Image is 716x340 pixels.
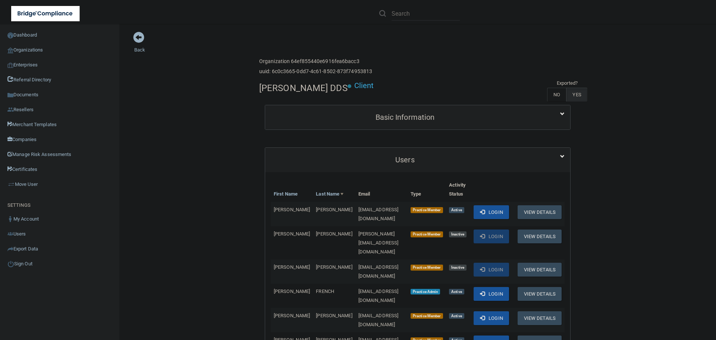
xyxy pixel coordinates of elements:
[259,83,348,93] h4: [PERSON_NAME] DDS
[358,207,399,221] span: [EMAIL_ADDRESS][DOMAIN_NAME]
[7,246,13,252] img: icon-export.b9366987.png
[274,313,310,318] span: [PERSON_NAME]
[7,201,31,210] label: SETTINGS
[316,264,352,270] span: [PERSON_NAME]
[274,231,310,237] span: [PERSON_NAME]
[271,156,539,164] h5: Users
[316,231,352,237] span: [PERSON_NAME]
[7,181,15,188] img: briefcase.64adab9b.png
[7,63,13,68] img: enterprise.0d942306.png
[358,231,399,255] span: [PERSON_NAME][EMAIL_ADDRESS][DOMAIN_NAME]
[411,265,443,271] span: Practice Member
[411,289,440,295] span: Practice Admin
[474,311,509,325] button: Login
[408,178,446,202] th: Type
[392,7,460,21] input: Search
[449,289,464,295] span: Active
[274,207,310,212] span: [PERSON_NAME]
[7,47,13,53] img: organization-icon.f8decf85.png
[411,313,443,319] span: Practice Member
[518,311,562,325] button: View Details
[134,38,145,53] a: Back
[7,107,13,113] img: ic_reseller.de258add.png
[316,190,343,199] a: Last Name
[259,69,372,74] h6: uuid: 6c0c3665-0dd7-4c61-8502-873f74953813
[518,263,562,277] button: View Details
[358,288,399,303] span: [EMAIL_ADDRESS][DOMAIN_NAME]
[449,265,467,271] span: Inactive
[7,261,14,267] img: ic_power_dark.7ecde6b1.png
[274,264,310,270] span: [PERSON_NAME]
[7,92,13,98] img: icon-documents.8dae5593.png
[355,178,408,202] th: Email
[518,205,562,219] button: View Details
[7,231,13,237] img: icon-users.e205127d.png
[316,313,352,318] span: [PERSON_NAME]
[566,88,587,102] label: YES
[271,152,565,168] a: Users
[474,263,509,277] button: Login
[259,59,372,64] h6: Organization 64ef855440e6916fea6bacc3
[271,113,539,121] h5: Basic Information
[379,10,386,17] img: ic-search.3b580494.png
[316,207,352,212] span: [PERSON_NAME]
[518,287,562,301] button: View Details
[547,88,566,102] label: NO
[7,32,13,38] img: ic_dashboard_dark.d01f4a41.png
[518,230,562,243] button: View Details
[358,313,399,327] span: [EMAIL_ADDRESS][DOMAIN_NAME]
[7,216,13,222] img: ic_user_dark.df1a06c3.png
[358,264,399,279] span: [EMAIL_ADDRESS][DOMAIN_NAME]
[274,288,310,294] span: [PERSON_NAME]
[449,231,467,237] span: Inactive
[271,109,565,126] a: Basic Information
[474,205,509,219] button: Login
[354,79,374,93] p: Client
[274,190,298,199] a: First Name
[547,79,587,88] td: Exported?
[449,313,464,319] span: Active
[411,207,443,213] span: Practice Member
[474,287,509,301] button: Login
[411,231,443,237] span: Practice Member
[446,178,471,202] th: Activity Status
[316,288,334,294] span: FRENCH
[474,230,509,243] button: Login
[449,207,464,213] span: Active
[11,6,80,21] img: bridge_compliance_login_screen.278c3ca4.svg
